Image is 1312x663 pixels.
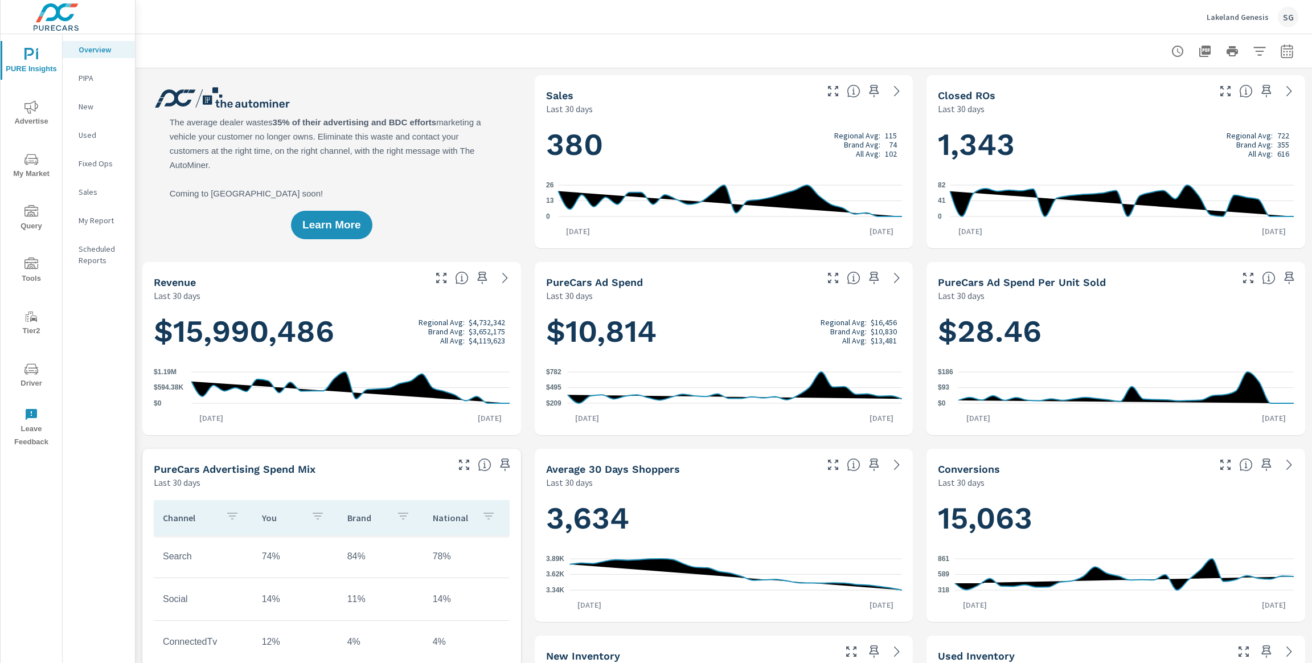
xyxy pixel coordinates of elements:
[865,642,883,661] span: Save this to your personalized report
[79,129,126,141] p: Used
[885,149,897,158] p: 102
[469,318,505,327] p: $4,732,342
[871,336,897,345] p: $13,481
[1227,131,1273,140] p: Regional Avg:
[4,48,59,76] span: PURE Insights
[338,585,424,613] td: 11%
[824,82,842,100] button: Make Fullscreen
[871,327,897,336] p: $10,830
[338,542,424,571] td: 84%
[938,125,1294,164] h1: 1,343
[569,599,609,611] p: [DATE]
[1236,140,1273,149] p: Brand Avg:
[191,412,231,424] p: [DATE]
[1254,226,1294,237] p: [DATE]
[856,149,880,158] p: All Avg:
[79,101,126,112] p: New
[546,499,902,538] h1: 3,634
[546,650,620,662] h5: New Inventory
[302,220,360,230] span: Learn More
[1239,458,1253,472] span: The number of dealer-specified goals completed by a visitor. [Source: This data is provided by th...
[546,197,554,205] text: 13
[440,336,465,345] p: All Avg:
[888,456,906,474] a: See more details in report
[938,399,946,407] text: $0
[862,226,901,237] p: [DATE]
[938,384,949,392] text: $93
[4,310,59,338] span: Tier2
[546,384,561,392] text: $495
[938,555,949,563] text: 861
[432,269,450,287] button: Make Fullscreen
[824,269,842,287] button: Make Fullscreen
[79,72,126,84] p: PIPA
[842,642,860,661] button: Make Fullscreen
[847,271,860,285] span: Total cost of media for all PureCars channels for the selected dealership group over the selected...
[938,571,949,579] text: 589
[291,211,372,239] button: Learn More
[1257,456,1276,474] span: Save this to your personalized report
[844,140,880,149] p: Brand Avg:
[478,458,491,472] span: This table looks at how you compare to the amount of budget you spend per channel as opposed to y...
[4,205,59,233] span: Query
[1280,456,1298,474] a: See more details in report
[154,476,200,489] p: Last 30 days
[885,131,897,140] p: 115
[154,628,253,656] td: ConnectedTv
[546,312,902,351] h1: $10,814
[469,336,505,345] p: $4,119,623
[834,131,880,140] p: Regional Avg:
[79,158,126,169] p: Fixed Ops
[938,102,985,116] p: Last 30 days
[428,327,465,336] p: Brand Avg:
[154,368,177,376] text: $1.19M
[938,586,949,594] text: 318
[154,542,253,571] td: Search
[154,399,162,407] text: $0
[546,125,902,164] h1: 380
[4,257,59,285] span: Tools
[63,126,135,144] div: Used
[424,628,509,656] td: 4%
[79,243,126,266] p: Scheduled Reports
[847,84,860,98] span: Number of vehicles sold by the dealership over the selected date range. [Source: This data is sou...
[1257,642,1276,661] span: Save this to your personalized report
[63,155,135,172] div: Fixed Ops
[63,98,135,115] div: New
[63,41,135,58] div: Overview
[567,412,607,424] p: [DATE]
[79,44,126,55] p: Overview
[1194,40,1216,63] button: "Export Report to PDF"
[546,555,564,563] text: 3.89K
[262,512,302,523] p: You
[1221,40,1244,63] button: Print Report
[1216,82,1235,100] button: Make Fullscreen
[546,368,561,376] text: $782
[1278,7,1298,27] div: SG
[1262,271,1276,285] span: Average cost of advertising per each vehicle sold at the dealer over the selected date range. The...
[546,102,593,116] p: Last 30 days
[63,183,135,200] div: Sales
[1277,149,1289,158] p: 616
[938,276,1106,288] h5: PureCars Ad Spend Per Unit Sold
[4,408,59,449] span: Leave Feedback
[1280,82,1298,100] a: See more details in report
[888,642,906,661] a: See more details in report
[558,226,598,237] p: [DATE]
[154,289,200,302] p: Last 30 days
[1277,131,1289,140] p: 722
[347,512,387,523] p: Brand
[163,512,216,523] p: Channel
[424,542,509,571] td: 78%
[79,186,126,198] p: Sales
[546,399,561,407] text: $209
[842,336,867,345] p: All Avg:
[938,212,942,220] text: 0
[865,456,883,474] span: Save this to your personalized report
[433,512,473,523] p: National
[546,89,573,101] h5: Sales
[253,628,338,656] td: 12%
[1239,84,1253,98] span: Number of Repair Orders Closed by the selected dealership group over the selected time range. [So...
[1239,269,1257,287] button: Make Fullscreen
[938,289,985,302] p: Last 30 days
